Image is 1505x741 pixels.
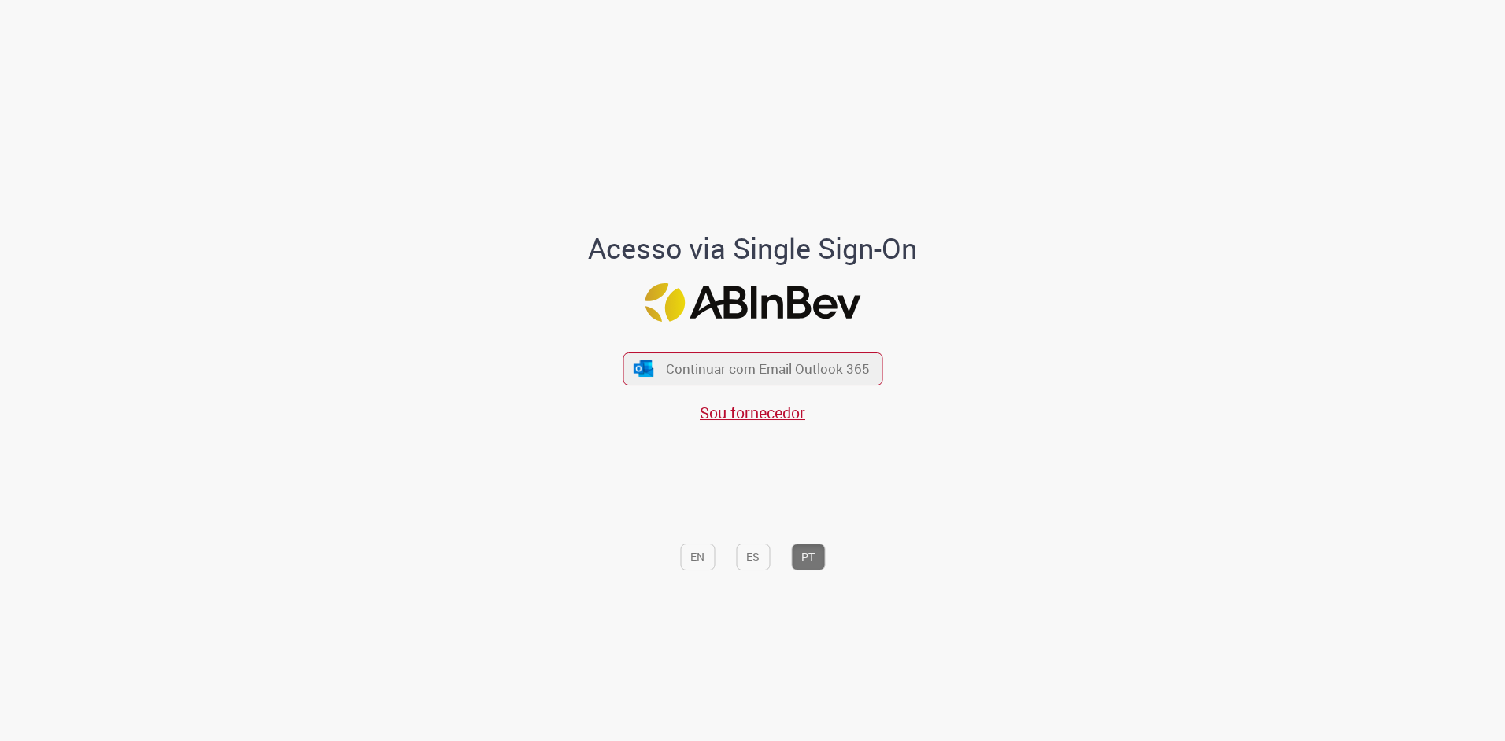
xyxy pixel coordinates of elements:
button: ES [736,544,770,570]
img: ícone Azure/Microsoft 360 [633,360,655,377]
h1: Acesso via Single Sign-On [534,233,971,264]
button: ícone Azure/Microsoft 360 Continuar com Email Outlook 365 [623,352,882,385]
button: EN [680,544,715,570]
button: PT [791,544,825,570]
img: Logo ABInBev [645,283,860,322]
a: Sou fornecedor [700,402,805,423]
span: Continuar com Email Outlook 365 [666,360,870,378]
